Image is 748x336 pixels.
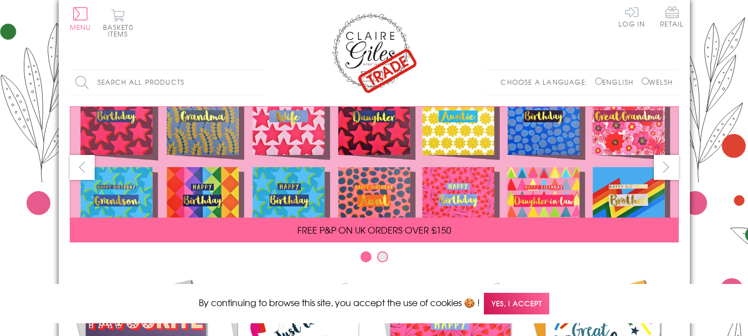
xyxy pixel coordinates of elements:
[70,70,264,95] input: Search all products
[297,223,451,236] span: FREE P&P ON UK ORDERS OVER £150
[377,251,388,262] button: Carousel Page 2
[654,155,679,180] button: next
[618,6,645,27] a: Log In
[595,77,602,85] input: English
[642,77,649,85] input: Welsh
[642,77,673,87] label: Welsh
[660,6,684,27] span: Retail
[70,251,679,268] div: Carousel Pagination
[501,77,593,87] p: Choose a language:
[595,77,639,87] label: English
[70,7,91,30] button: Menu
[70,22,91,32] span: Menu
[484,293,549,314] span: Yes, I accept
[103,9,133,37] button: Basket0 items
[108,22,133,39] span: 0 items
[330,11,419,94] img: Claire Giles Trade
[70,155,95,180] button: prev
[660,6,684,29] a: Retail
[360,251,372,262] button: Carousel Page 1 (Current Slide)
[252,70,264,95] input: Search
